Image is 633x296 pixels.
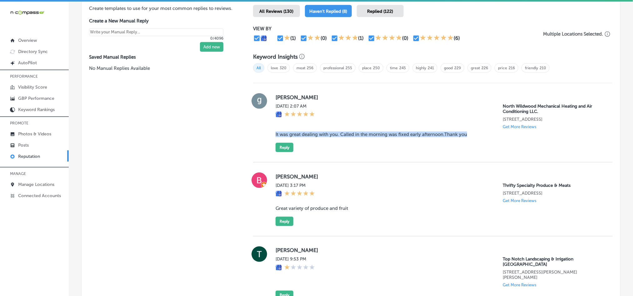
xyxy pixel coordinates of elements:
p: Overview [18,38,37,43]
button: Reply [276,143,293,152]
div: (1) [290,35,296,41]
p: Top Notch Landscaping & Irrigation Vero Beach [503,257,603,267]
textarea: Create your Quick Reply [89,28,223,36]
div: 1 Star [284,264,315,271]
p: Visibility Score [18,85,47,90]
p: Get More Reviews [503,198,536,203]
label: Saved Manual Replies [89,54,233,60]
label: [DATE] 2:07 AM [276,104,315,109]
blockquote: It was great dealing with you. Called in the morning was fixed early afternoon.Thank you [276,132,603,137]
p: Keyword Rankings [18,107,55,112]
a: 256 [307,66,313,70]
p: Reputation [18,154,40,159]
span: Replied (122) [367,9,393,14]
p: VIEW BY [253,26,541,32]
a: 250 [373,66,380,70]
p: Directory Sync [18,49,48,54]
div: (0) [402,35,408,41]
label: [PERSON_NAME] [276,247,603,254]
p: Photos & Videos [18,131,51,137]
p: Multiple Locations Selected. [543,31,603,37]
a: 245 [399,66,406,70]
p: AutoPilot [18,60,37,66]
p: Connected Accounts [18,193,61,198]
a: place [362,66,371,70]
p: Posts [18,143,29,148]
label: [DATE] 9:53 PM [276,257,315,262]
a: 255 [346,66,352,70]
a: 320 [280,66,287,70]
p: 6745 Old Dixie Hwy [503,270,603,280]
p: Thrifty Specialty Produce & Meats [503,183,603,188]
p: 351 Ranger Road Unit 3 [503,117,603,122]
div: (1) [358,35,364,41]
p: No Manual Replies Available [89,65,233,72]
label: [PERSON_NAME] [276,173,603,180]
p: Get More Reviews [503,283,536,288]
a: good [444,66,453,70]
p: GBP Performance [18,96,54,101]
span: Haven't Replied (8) [310,9,347,14]
a: 210 [540,66,546,70]
a: price [498,66,507,70]
div: 5 Stars [284,191,315,197]
p: Get More Reviews [503,124,536,129]
div: 4 Stars [375,35,402,42]
button: Reply [276,217,293,226]
div: 1 Star [284,35,290,42]
label: Create a New Manual Reply [89,18,223,24]
p: Manage Locations [18,182,54,187]
a: great [471,66,480,70]
p: 2135 Palm Bay Rd NE [503,191,603,196]
label: [DATE] 3:17 PM [276,183,315,188]
h3: Keyword Insights [253,53,298,60]
a: time [390,66,398,70]
span: All Reviews (130) [260,9,294,14]
p: Create templates to use for your most common replies to reviews. [89,5,233,12]
a: meat [297,66,305,70]
div: 2 Stars [307,35,321,42]
label: [PERSON_NAME] [276,94,603,100]
p: 0/4096 [89,36,223,41]
button: Add new [200,42,223,52]
span: All [253,63,264,73]
p: North Wildwood Mechanical Heating and Air Conditioning LLC. [503,104,603,114]
a: 216 [509,66,515,70]
a: highly [416,66,426,70]
div: (0) [321,35,327,41]
blockquote: Great variety of produce and fruit [276,206,603,211]
div: 5 Stars [284,111,315,118]
div: 5 Stars [420,35,454,42]
a: 241 [428,66,434,70]
a: friendly [525,66,538,70]
a: 229 [454,66,461,70]
div: 3 Stars [338,35,358,42]
div: (6) [454,35,460,41]
a: 226 [481,66,488,70]
a: love [271,66,278,70]
a: professional [323,66,344,70]
img: 660ab0bf-5cc7-4cb8-ba1c-48b5ae0f18e60NCTV_CLogo_TV_Black_-500x88.png [10,10,44,16]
